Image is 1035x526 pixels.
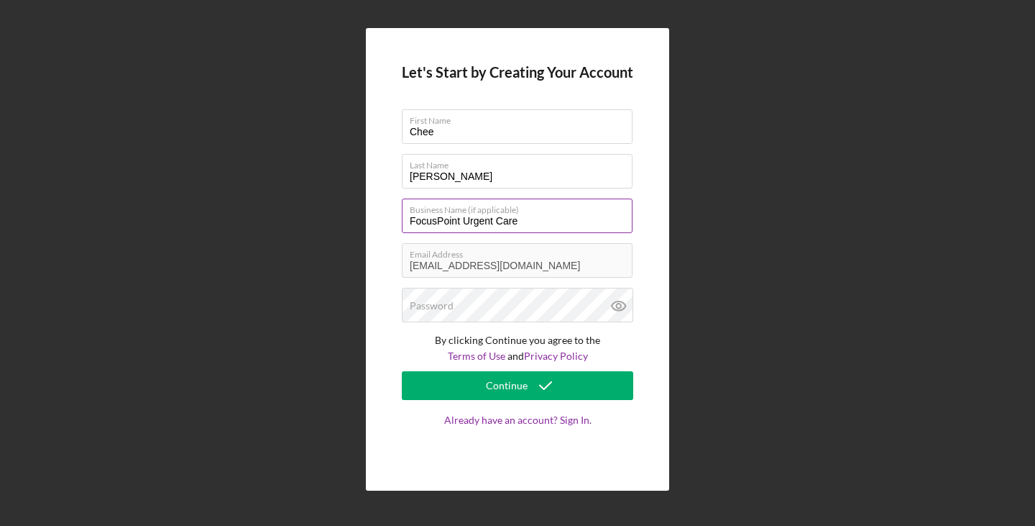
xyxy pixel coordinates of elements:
[402,332,633,365] p: By clicking Continue you agree to the and
[486,371,528,400] div: Continue
[410,110,632,126] label: First Name
[448,350,505,362] a: Terms of Use
[410,155,632,171] label: Last Name
[402,414,633,455] a: Already have an account? Sign In.
[402,371,633,400] button: Continue
[410,300,454,312] label: Password
[402,64,633,81] h4: Let's Start by Creating Your Account
[410,244,632,260] label: Email Address
[410,199,632,215] label: Business Name (if applicable)
[524,350,588,362] a: Privacy Policy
